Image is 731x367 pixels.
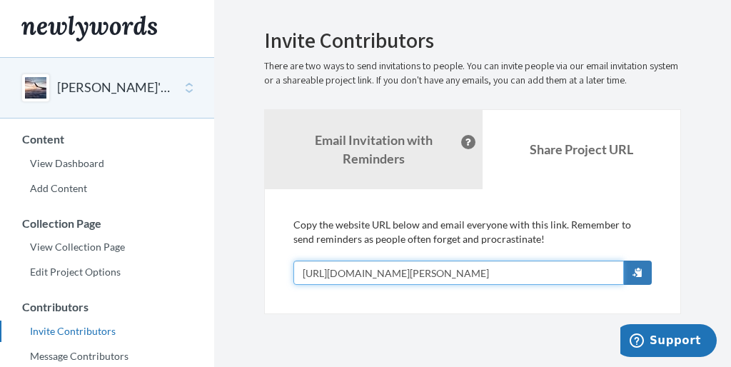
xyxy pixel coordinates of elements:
[57,79,173,97] button: [PERSON_NAME]'s Thrive Retirement
[1,133,214,146] h3: Content
[315,132,433,166] strong: Email Invitation with Reminders
[1,301,214,313] h3: Contributors
[620,324,717,360] iframe: Opens a widget where you can chat to one of our agents
[264,29,681,52] h2: Invite Contributors
[1,217,214,230] h3: Collection Page
[530,141,633,157] b: Share Project URL
[264,59,681,88] p: There are two ways to send invitations to people. You can invite people via our email invitation ...
[21,16,157,41] img: Newlywords logo
[293,218,652,285] div: Copy the website URL below and email everyone with this link. Remember to send reminders as peopl...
